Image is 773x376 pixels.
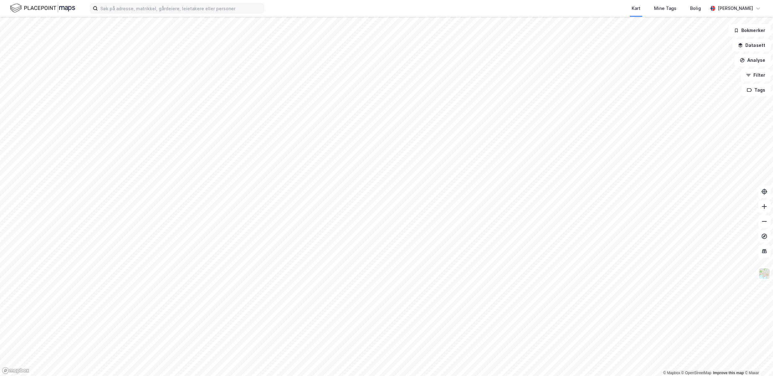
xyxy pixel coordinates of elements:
input: Søk på adresse, matrikkel, gårdeiere, leietakere eller personer [98,4,264,13]
div: Kart [632,5,640,12]
iframe: Chat Widget [742,346,773,376]
div: Bolig [690,5,701,12]
div: [PERSON_NAME] [718,5,753,12]
img: logo.f888ab2527a4732fd821a326f86c7f29.svg [10,3,75,14]
div: Mine Tags [654,5,676,12]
